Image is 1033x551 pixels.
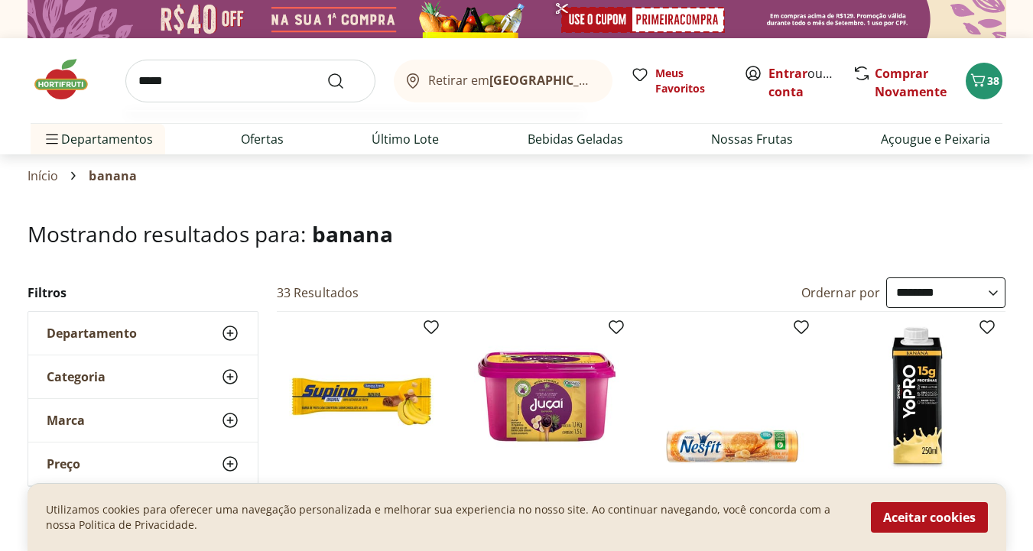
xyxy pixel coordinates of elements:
button: Submit Search [326,72,363,90]
a: Meus Favoritos [631,66,726,96]
span: Meus Favoritos [655,66,726,96]
span: banana [89,169,137,183]
img: Açaí com Banana Orgânico Juçaí 1,5l [474,324,619,469]
span: banana [312,219,393,248]
button: Preço [28,442,258,485]
button: Categoria [28,355,258,398]
span: 38 [987,73,999,88]
button: Marca [28,399,258,442]
h2: Filtros [28,277,258,308]
span: ou [768,64,836,101]
span: Departamentos [43,121,153,157]
span: Retirar em [428,73,597,87]
span: Categoria [47,369,106,384]
img: Biscoito De Banana, Aveia E Canela Nesfit 160G [659,324,804,469]
input: search [125,60,375,102]
img: Hortifruti [31,57,107,102]
a: Supino Original Banana com Chocolate ao Leite 24g [289,481,434,515]
a: Comprar Novamente [875,65,947,100]
h1: Mostrando resultados para: [28,222,1006,246]
a: Açaí com Banana Orgânico Juçaí 1,5l [474,481,619,515]
p: Utilizamos cookies para oferecer uma navegação personalizada e melhorar sua experiencia no nosso ... [46,502,853,533]
a: Nossas Frutas [711,130,793,148]
a: Bebida Láctea YoPRO UHT Banana 15g de proteínas 250ml [845,481,990,515]
button: Retirar em[GEOGRAPHIC_DATA]/[GEOGRAPHIC_DATA] [394,60,612,102]
a: Açougue e Peixaria [881,130,990,148]
button: Aceitar cookies [871,502,988,533]
a: Bebidas Geladas [528,130,623,148]
button: Carrinho [966,63,1002,99]
a: Entrar [768,65,807,82]
h2: 33 Resultados [277,284,359,301]
span: Preço [47,456,80,472]
button: Menu [43,121,61,157]
span: Departamento [47,326,137,341]
label: Ordernar por [801,284,881,301]
a: Criar conta [768,65,853,100]
a: Ofertas [241,130,284,148]
a: Biscoito De Banana, Aveia E Canela Nesfit 160G [659,481,804,515]
img: Bebida Láctea YoPRO UHT Banana 15g de proteínas 250ml [845,324,990,469]
img: Supino Original Banana com Chocolate ao Leite 24g [289,324,434,469]
button: Departamento [28,312,258,355]
b: [GEOGRAPHIC_DATA]/[GEOGRAPHIC_DATA] [489,72,747,89]
a: Início [28,169,59,183]
span: Marca [47,413,85,428]
a: Último Lote [372,130,439,148]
